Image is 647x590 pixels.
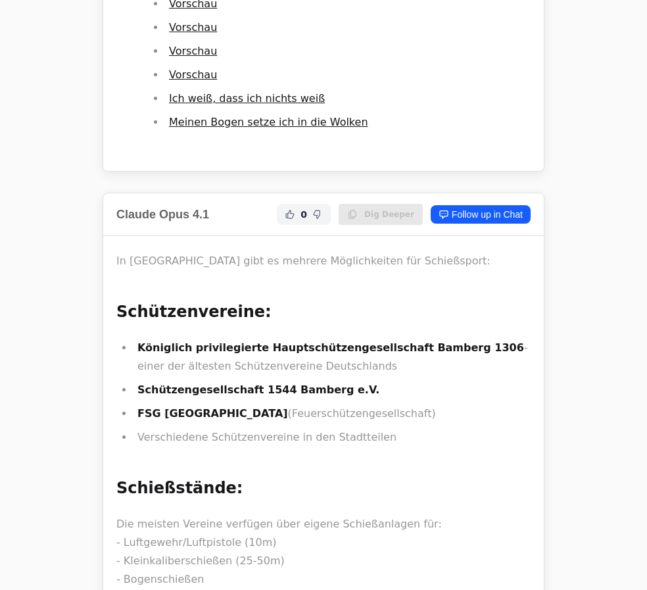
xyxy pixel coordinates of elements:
[169,116,368,128] a: Meinen Bogen setze ich in die Wolken
[169,45,217,57] a: Vorschau
[133,428,531,447] li: Verschiedene Schützenvereine in den Stadtteilen
[116,479,243,497] strong: Schießstände:
[169,21,217,34] a: Vorschau
[116,515,531,589] p: Die meisten Vereine verfügen über eigene Schießanlagen für: - Luftgewehr/Luftpistole (10m) - Klei...
[133,405,531,423] li: (Feuerschützengesellschaft)
[116,205,209,224] h2: Claude Opus 4.1
[169,92,325,105] a: Ich weiß, dass ich nichts weiß
[133,339,531,376] li: - einer der ältesten Schützenvereine Deutschlands
[300,208,307,221] span: 0
[116,303,272,321] strong: Schützenvereine:
[116,252,531,270] p: In [GEOGRAPHIC_DATA] gibt es mehrere Möglichkeiten für Schießsport:
[431,205,531,224] a: Follow up in Chat
[137,383,379,396] strong: Schützengesellschaft 1544 Bamberg e.V.
[169,68,217,81] a: Vorschau
[310,207,325,222] button: Not Helpful
[137,407,288,420] strong: FSG [GEOGRAPHIC_DATA]
[282,207,298,222] button: Helpful
[137,341,524,354] strong: Königlich privilegierte Hauptschützengesellschaft Bamberg 1306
